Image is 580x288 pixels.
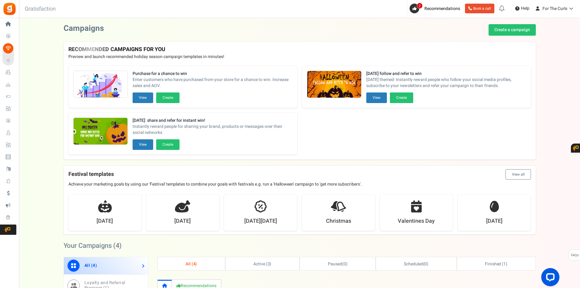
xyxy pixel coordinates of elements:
[244,217,277,225] strong: [DATE][DATE]
[68,47,531,53] h4: RECOMMENDED CAMPAIGNS FOR YOU
[174,217,191,225] strong: [DATE]
[424,5,460,12] span: Recommendations
[417,3,423,9] span: 2
[366,71,526,77] strong: [DATE] follow and refer to win
[133,139,153,150] button: View
[68,169,531,180] h4: Festival templates
[506,169,531,180] button: View all
[64,24,104,33] h2: Campaigns
[97,217,113,225] strong: [DATE]
[489,24,536,36] a: Create a campaign
[404,261,428,267] span: ( )
[328,261,342,267] span: Paused
[398,217,435,225] strong: Valentines Day
[116,241,119,251] span: 4
[68,54,531,60] p: Preview and launch recommended holiday season campaign templates in minutes!
[3,2,16,16] img: Gratisfaction
[326,217,351,225] strong: Christmas
[542,5,567,12] span: For The Curls
[74,118,127,145] img: Recommended Campaigns
[465,4,494,13] a: Book a call
[133,92,153,103] button: View
[133,71,292,77] strong: Purchase for a chance to win
[328,261,348,267] span: ( )
[74,71,127,98] img: Recommended Campaigns
[404,261,423,267] span: Scheduled
[366,77,526,89] span: [DATE] themed- Instantly reward people who follow your social media profiles, subscribe to your n...
[186,261,197,267] span: All ( )
[410,4,463,13] a: 2 Recommendations
[68,181,531,187] p: Achieve your marketing goals by using our 'Festival' templates to combine your goals with festiva...
[503,261,506,267] span: 1
[253,261,272,267] span: Active ( )
[571,250,579,261] span: FAQs
[366,92,387,103] button: View
[133,124,292,136] span: Instantly reward people for sharing your brand, products or messages over their social networks
[268,261,270,267] span: 3
[513,4,532,13] a: Help
[93,262,95,269] span: 4
[486,217,503,225] strong: [DATE]
[133,77,292,89] span: Enter customers who have purchased from your store for a chance to win. Increase sales and AOV.
[18,3,62,15] h3: Gratisfaction
[133,118,292,124] strong: [DATE]: share and refer for instant win!
[344,261,346,267] span: 0
[307,71,361,98] img: Recommended Campaigns
[424,261,427,267] span: 0
[64,243,122,249] h2: Your Campaigns ( )
[485,261,507,267] span: Finished ( )
[519,5,529,11] span: Help
[193,261,196,267] span: 4
[156,92,180,103] button: Create
[390,92,413,103] button: Create
[84,262,97,269] span: All ( )
[156,139,180,150] button: Create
